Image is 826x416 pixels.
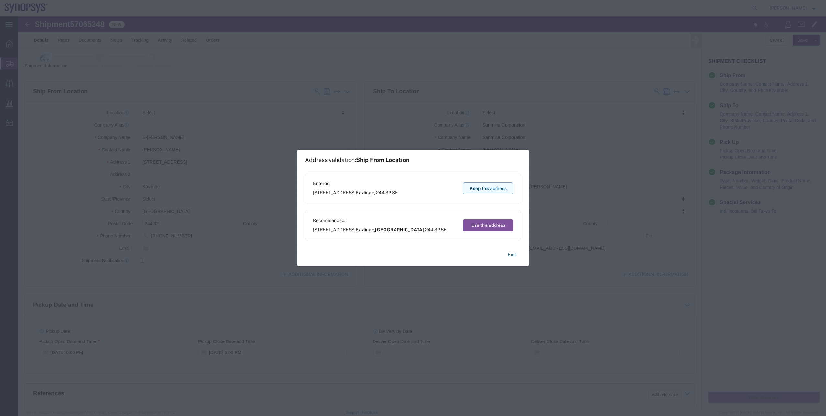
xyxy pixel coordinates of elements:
span: Kävlinge [356,227,374,232]
span: Recommended: [313,217,447,224]
span: Kävlinge [356,190,374,195]
button: Exit [503,249,521,260]
span: SE [392,190,398,195]
span: [GEOGRAPHIC_DATA] [375,227,424,232]
button: Use this address [463,219,513,231]
span: Entered: [313,180,398,187]
span: [STREET_ADDRESS] , [313,190,398,196]
span: 244 32 [376,190,391,195]
span: Ship From Location [356,156,409,163]
span: 244 32 [425,227,440,232]
button: Keep this address [463,182,513,194]
span: SE [441,227,447,232]
h1: Address validation: [305,156,409,164]
span: [STREET_ADDRESS] , [313,226,447,233]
